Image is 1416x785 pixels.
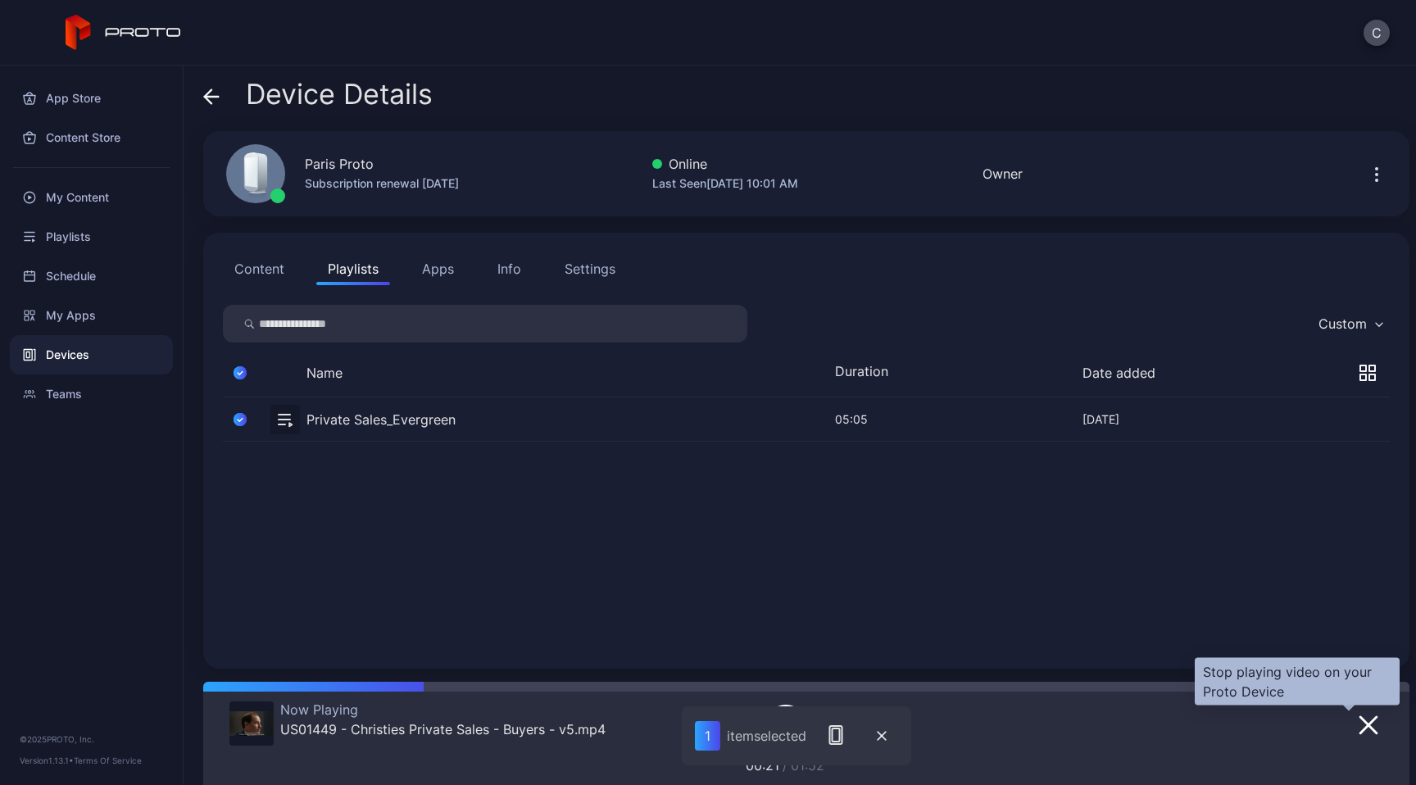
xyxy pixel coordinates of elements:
[497,259,521,279] div: Info
[791,757,824,774] span: 01:52
[652,174,798,193] div: Last Seen [DATE] 10:01 AM
[20,733,163,746] div: © 2025 PROTO, Inc.
[74,756,142,765] a: Terms Of Service
[316,252,390,285] button: Playlists
[305,154,374,174] div: Paris Proto
[1318,315,1367,332] div: Custom
[565,259,615,279] div: Settings
[727,728,806,744] div: item selected
[1364,20,1390,46] button: C
[306,365,343,381] button: Name
[223,252,296,285] button: Content
[835,363,901,383] div: Duration
[280,701,606,718] div: Now Playing
[10,374,173,414] a: Teams
[20,756,74,765] span: Version 1.13.1 •
[10,118,173,157] a: Content Store
[746,757,779,774] span: 00:21
[10,178,173,217] a: My Content
[305,174,459,193] div: Subscription renewal [DATE]
[553,252,627,285] button: Settings
[652,154,798,174] div: Online
[246,79,433,110] span: Device Details
[695,721,720,751] div: 1
[10,335,173,374] a: Devices
[411,252,465,285] button: Apps
[10,79,173,118] a: App Store
[1082,365,1155,381] button: Date added
[983,164,1023,184] div: Owner
[1310,305,1390,343] button: Custom
[486,252,533,285] button: Info
[1203,662,1391,701] div: Stop playing video on your Proto Device
[10,217,173,256] a: Playlists
[10,256,173,296] a: Schedule
[783,757,787,774] span: /
[10,296,173,335] a: My Apps
[280,721,606,737] div: US01449 - Christies Private Sales - Buyers - v5.mp4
